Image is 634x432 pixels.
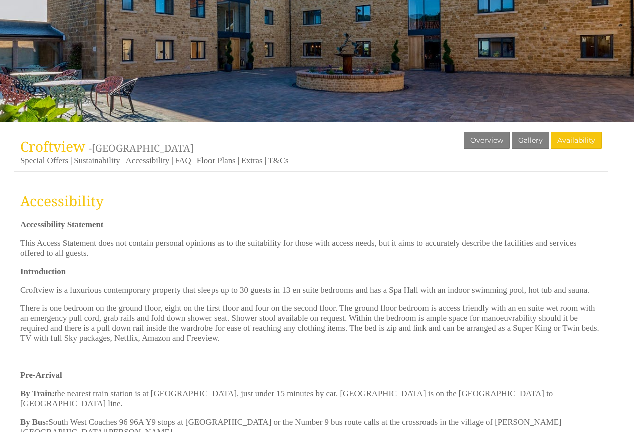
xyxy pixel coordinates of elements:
p: Croftview is a luxurious contemporary property that sleeps up to 30 guests in 13 en suite bedroom... [20,285,602,295]
a: Accessibility [126,156,170,165]
a: Overview [464,132,510,149]
a: Floor Plans [197,156,236,165]
a: Sustainability [74,156,120,165]
a: T&Cs [268,156,289,165]
p: There is one bedroom on the ground floor, eight on the first floor and four on the second floor. ... [20,303,602,343]
strong: By Bus: [20,417,48,427]
strong: Pre-Arrival [20,370,62,380]
a: Availability [551,132,602,149]
a: Special Offers [20,156,68,165]
strong: Accessibility Statement [20,220,103,229]
span: - [89,141,194,155]
a: Croftview [20,137,89,156]
span: Croftview [20,137,85,156]
p: This Access Statement does not contain personal opinions as to the suitability for those with acc... [20,238,602,258]
a: [GEOGRAPHIC_DATA] [92,141,194,155]
strong: By Train: [20,389,55,398]
p: the nearest train station is at [GEOGRAPHIC_DATA], just under 15 minutes by car. [GEOGRAPHIC_DATA... [20,389,602,409]
a: Gallery [512,132,549,149]
a: Accessibility [20,191,602,210]
strong: Introduction [20,267,66,276]
a: Extras [241,156,263,165]
a: FAQ [175,156,191,165]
